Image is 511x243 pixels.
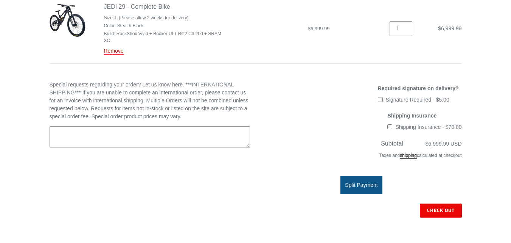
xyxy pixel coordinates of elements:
[387,124,392,129] input: Shipping Insurance - $70.00
[104,22,227,29] li: Color: Stealth Black
[104,30,227,44] li: Build: RockShox Vivid + Boxxer ULT RC2 C3 200 + SRAM XO
[426,141,462,147] span: $6,999.99 USD
[387,113,436,119] span: Shipping Insurance
[378,97,383,102] input: Signature Required - $5.00
[381,140,403,147] span: Subtotal
[378,85,459,91] span: Required signature on delivery?
[50,2,85,38] img: JEDI 29 - Complete Bike
[308,26,330,31] span: $6,999.99
[104,14,227,21] li: Size: L (Please allow 2 weeks for delivery)
[340,176,382,194] button: Split Payment
[104,48,124,55] a: Remove JEDI 29 - Complete Bike - L (Please allow 2 weeks for delivery) / Stealth Black / RockShox...
[395,124,461,130] span: Shipping Insurance - $70.00
[345,182,377,188] span: Split Payment
[400,153,417,159] a: shipping
[438,25,461,31] span: $6,999.99
[50,81,250,121] label: Special requests regarding your order? Let us know here. ***INTERNATIONAL SHIPPING*** If you are ...
[420,204,462,217] input: Check out
[386,97,449,103] span: Signature Required - $5.00
[104,13,227,44] ul: Product details
[104,3,170,10] a: JEDI 29 - Complete Bike
[261,148,462,166] div: Taxes and calculated at checkout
